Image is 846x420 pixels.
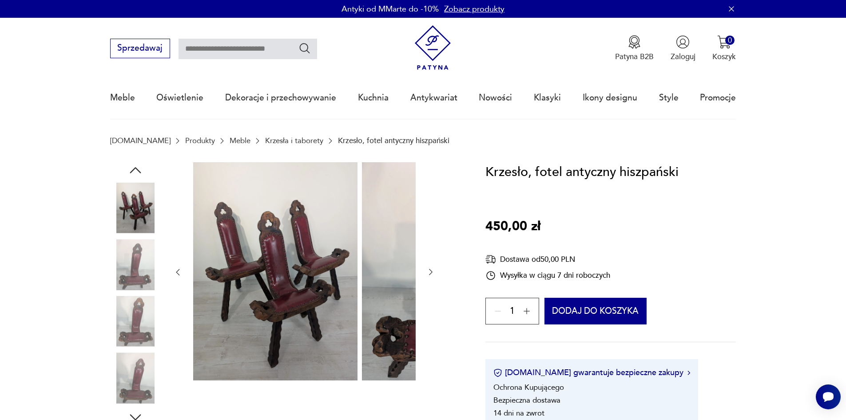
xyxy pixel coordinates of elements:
[338,136,449,145] p: Krzesło, fotel antyczny hiszpański
[816,384,841,409] iframe: Smartsupp widget button
[110,239,161,290] img: Zdjęcie produktu Krzesło, fotel antyczny hiszpański
[410,25,455,70] img: Patyna - sklep z meblami i dekoracjami vintage
[479,77,512,118] a: Nowości
[493,368,502,377] img: Ikona certyfikatu
[712,52,736,62] p: Koszyk
[615,52,654,62] p: Patyna B2B
[225,77,336,118] a: Dekoracje i przechowywanie
[485,162,679,183] h1: Krzesło, fotel antyczny hiszpański
[485,254,496,265] img: Ikona dostawy
[358,77,389,118] a: Kuchnia
[725,36,735,45] div: 0
[110,136,171,145] a: [DOMAIN_NAME]
[485,270,610,281] div: Wysyłka w ciągu 7 dni roboczych
[485,216,540,237] p: 450,00 zł
[615,35,654,62] button: Patyna B2B
[110,39,170,58] button: Sprzedawaj
[265,136,323,145] a: Krzesła i taborety
[493,382,564,392] li: Ochrona Kupującego
[717,35,731,49] img: Ikona koszyka
[110,77,135,118] a: Meble
[671,35,695,62] button: Zaloguj
[410,77,457,118] a: Antykwariat
[444,4,504,15] a: Zobacz produkty
[362,162,526,380] img: Zdjęcie produktu Krzesło, fotel antyczny hiszpański
[110,45,170,52] a: Sprzedawaj
[110,183,161,233] img: Zdjęcie produktu Krzesło, fotel antyczny hiszpański
[185,136,215,145] a: Produkty
[544,298,647,324] button: Dodaj do koszyka
[230,136,250,145] a: Meble
[298,42,311,55] button: Szukaj
[493,395,560,405] li: Bezpieczna dostawa
[510,308,515,315] span: 1
[342,4,439,15] p: Antyki od MMarte do -10%
[687,371,690,375] img: Ikona strzałki w prawo
[193,162,357,380] img: Zdjęcie produktu Krzesło, fotel antyczny hiszpański
[676,35,690,49] img: Ikonka użytkownika
[615,35,654,62] a: Ikona medaluPatyna B2B
[110,296,161,347] img: Zdjęcie produktu Krzesło, fotel antyczny hiszpański
[583,77,637,118] a: Ikony designu
[110,352,161,403] img: Zdjęcie produktu Krzesło, fotel antyczny hiszpański
[156,77,203,118] a: Oświetlenie
[493,408,544,418] li: 14 dni na zwrot
[493,367,690,378] button: [DOMAIN_NAME] gwarantuje bezpieczne zakupy
[659,77,679,118] a: Style
[628,35,641,49] img: Ikona medalu
[712,35,736,62] button: 0Koszyk
[671,52,695,62] p: Zaloguj
[700,77,736,118] a: Promocje
[534,77,561,118] a: Klasyki
[485,254,610,265] div: Dostawa od 50,00 PLN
